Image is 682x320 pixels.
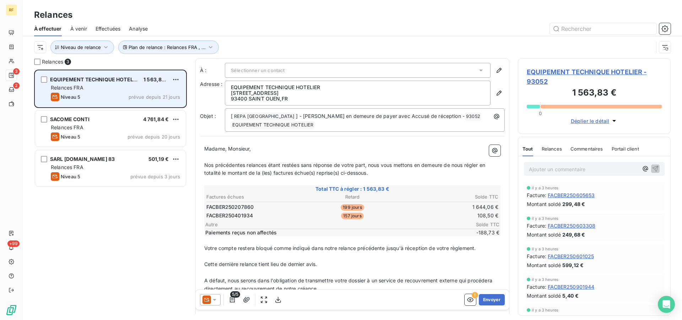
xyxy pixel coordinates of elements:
span: FACBER250603308 [548,222,595,229]
span: 1 563,83 € [144,76,170,82]
span: Montant soldé [527,200,561,208]
span: Plan de relance : Relances FRA , ... [129,44,206,50]
span: Relances [542,146,562,152]
input: Rechercher [550,23,656,34]
button: Envoyer [479,294,505,305]
span: Relances FRA [51,164,83,170]
span: Niveau 5 [61,134,80,140]
img: Logo LeanPay [6,304,17,316]
td: 108,50 € [402,212,499,219]
span: ] - [PERSON_NAME] en demeure de payer avec Accusé de réception - [296,113,465,119]
span: FACBER250901944 [548,283,594,291]
span: 3 [13,68,20,75]
span: A défaut, nous serons dans l'obligation de transmettre votre dossier à un service de recouvrement... [204,277,494,292]
div: grid [34,70,187,320]
span: Relances [42,58,63,65]
span: Montant soldé [527,261,561,269]
div: RF [6,4,17,16]
th: Retard [304,193,401,201]
span: Paiements reçus non affectés [205,229,455,236]
span: Adresse : [200,81,222,87]
span: Solde TTC [457,222,499,227]
span: Niveau de relance [61,44,101,50]
span: Portail client [612,146,639,152]
span: 93052 [465,113,481,121]
span: Cette dernière relance tient lieu de dernier avis. [204,261,317,267]
h3: 1 563,83 € [527,86,662,101]
span: 501,19 € [148,156,169,162]
span: Niveau 5 [61,94,80,100]
span: EQUIPEMENT TECHNIQUE HOTELIER [231,121,314,129]
span: il y a 3 heures [532,247,558,251]
span: Madame, Monsieur, [204,146,251,152]
span: Facture : [527,253,546,260]
span: Tout [523,146,533,152]
p: EQUIPEMENT TECHNIQUE HOTELIER [231,85,485,90]
span: Déplier le détail [571,117,610,125]
span: Sélectionner un contact [231,67,285,73]
td: 1 644,06 € [402,203,499,211]
span: 2 [13,82,20,89]
span: Analyse [129,25,148,32]
span: 299,48 € [562,200,585,208]
span: 157 jours [341,213,363,219]
span: Relances FRA [51,85,83,91]
span: Commentaires [570,146,603,152]
span: À venir [70,25,87,32]
button: Niveau de relance [50,40,114,54]
p: 93400 SAINT OUEN , FR [231,96,485,102]
span: Facture : [527,191,546,199]
span: Nos précédentes relances étant restées sans réponse de votre part, nous vous mettons en demeure d... [204,162,487,176]
span: Objet : [200,113,216,119]
span: FACBER250207860 [206,204,254,211]
span: Votre compte restera bloqué comme indiqué dans notre relance précédente jusqu'à réception de votr... [204,245,476,251]
span: Effectuées [96,25,121,32]
span: Total TTC à régler : 1 563,83 € [205,185,499,192]
h3: Relances [34,9,72,21]
span: -188,73 € [457,229,499,236]
span: il y a 3 heures [532,277,558,282]
span: il y a 3 heures [532,308,558,312]
span: +99 [7,240,20,247]
th: Factures échues [206,193,303,201]
button: Plan de relance : Relances FRA , ... [118,40,219,54]
span: 5,40 € [562,292,579,299]
span: Facture : [527,283,546,291]
span: il y a 3 heures [532,216,558,221]
span: 599,12 € [562,261,584,269]
span: 5/5 [230,291,240,298]
span: FACBER250601025 [548,253,594,260]
span: Montant soldé [527,292,561,299]
span: 0 [539,110,542,116]
span: prévue depuis 3 jours [130,174,180,179]
span: Autre [205,222,457,227]
span: EQUIPEMENT TECHNIQUE HOTELIER - 93052 [527,67,662,86]
span: prévue depuis 20 jours [128,134,180,140]
span: 4 761,84 € [143,116,169,122]
th: Solde TTC [402,193,499,201]
span: 199 jours [341,204,364,211]
label: À : [200,67,225,74]
button: Déplier le détail [569,117,620,125]
div: Open Intercom Messenger [658,296,675,313]
span: À effectuer [34,25,62,32]
span: 3 [65,59,71,65]
span: Niveau 5 [61,174,80,179]
span: REPA [GEOGRAPHIC_DATA] [233,113,296,121]
span: Montant soldé [527,231,561,238]
span: il y a 3 heures [532,186,558,190]
span: SARL [DOMAIN_NAME] 83 [50,156,115,162]
span: FACBER250401934 [206,212,253,219]
span: Facture : [527,222,546,229]
span: prévue depuis 21 jours [129,94,180,100]
p: [STREET_ADDRESS] [231,90,485,96]
span: [ [231,113,233,119]
span: EQUIPEMENT TECHNIQUE HOTELIER [50,76,141,82]
span: Relances FRA [51,124,83,130]
span: FACBER250605653 [548,191,595,199]
span: SACOME CONTI [50,116,90,122]
span: 249,68 € [562,231,585,238]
